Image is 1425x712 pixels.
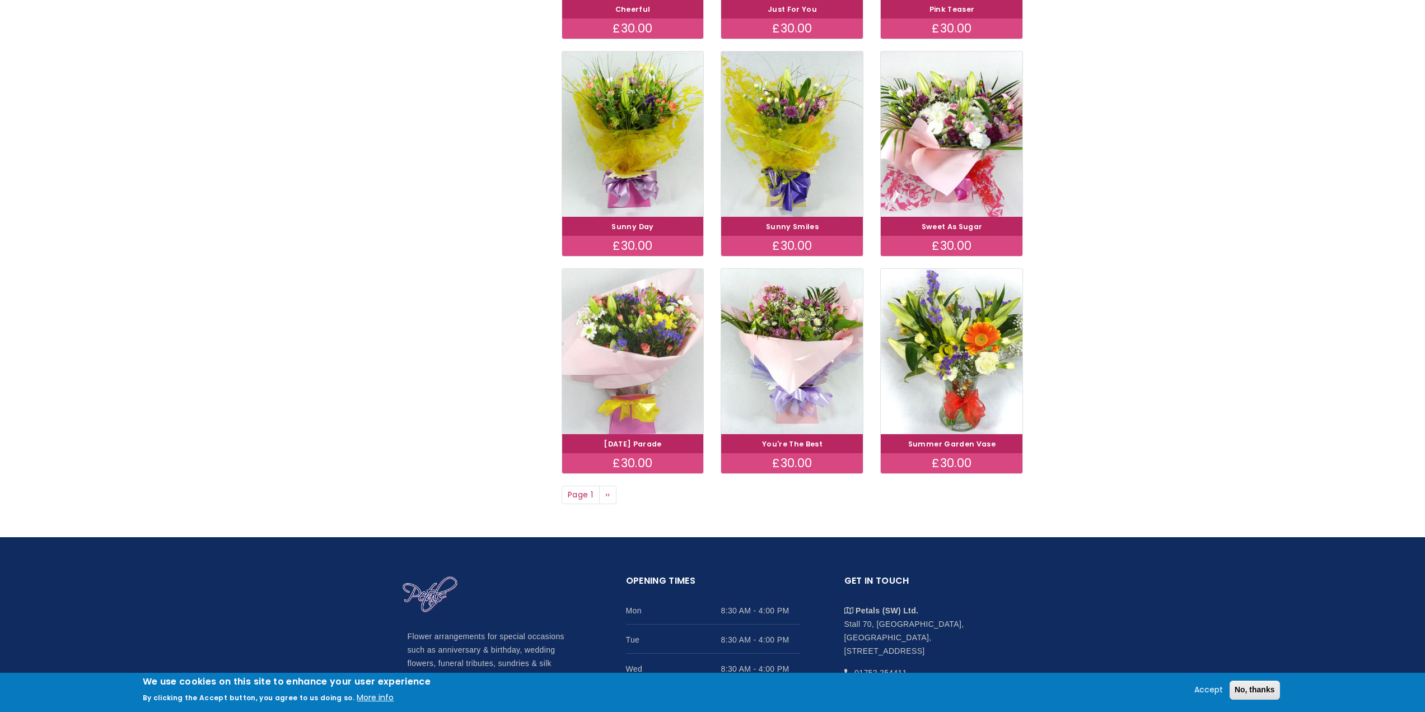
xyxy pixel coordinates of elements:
img: Home [402,576,458,614]
p: By clicking the Accept button, you agree to us doing so. [143,693,355,702]
strong: Petals (SW) Ltd. [856,606,918,615]
span: 8:30 AM - 4:00 PM [721,604,800,617]
button: More info [357,691,394,705]
div: £30.00 [881,453,1022,473]
div: £30.00 [721,453,863,473]
span: Page 1 [562,486,600,505]
a: Cheerful [615,4,651,14]
a: Summer Garden Vase [908,439,996,449]
a: [DATE] Parade [604,439,662,449]
a: Sweet As Sugar [922,222,983,231]
span: ›› [605,489,610,500]
a: Sunny Smiles [766,222,819,231]
h2: Opening Times [626,574,800,595]
h2: Get in touch [844,574,1018,595]
a: Sunny Day [611,222,653,231]
div: £30.00 [881,236,1022,256]
div: £30.00 [721,18,863,39]
li: Wed [626,654,800,683]
span: 8:30 AM - 4:00 PM [721,633,800,646]
a: You're The Best [762,439,823,449]
div: £30.00 [562,236,704,256]
div: £30.00 [721,236,863,256]
li: Stall 70, [GEOGRAPHIC_DATA], [GEOGRAPHIC_DATA], [STREET_ADDRESS] [844,595,1018,658]
nav: Page navigation [562,486,1024,505]
li: Tue [626,625,800,654]
h2: We use cookies on this site to enhance your user experience [143,676,431,688]
img: Sunny Day [562,52,704,217]
a: Pink Teaser [929,4,975,14]
a: Just For You [768,4,817,14]
li: 01752 254411 [844,658,1018,680]
div: £30.00 [881,18,1022,39]
img: Summer Garden Vase [881,269,1022,434]
button: No, thanks [1230,681,1280,700]
li: Mon [626,595,800,625]
img: Sweet As Sugar [881,52,1022,217]
img: Carnival Parade [553,259,712,443]
img: Sunny Smiles [721,52,863,217]
button: Accept [1190,683,1227,697]
div: £30.00 [562,453,704,473]
span: 8:30 AM - 4:00 PM [721,662,800,676]
p: Flower arrangements for special occasions such as anniversary & birthday, wedding flowers, funera... [408,630,581,684]
div: £30.00 [562,18,704,39]
img: You're The Best [721,269,863,434]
